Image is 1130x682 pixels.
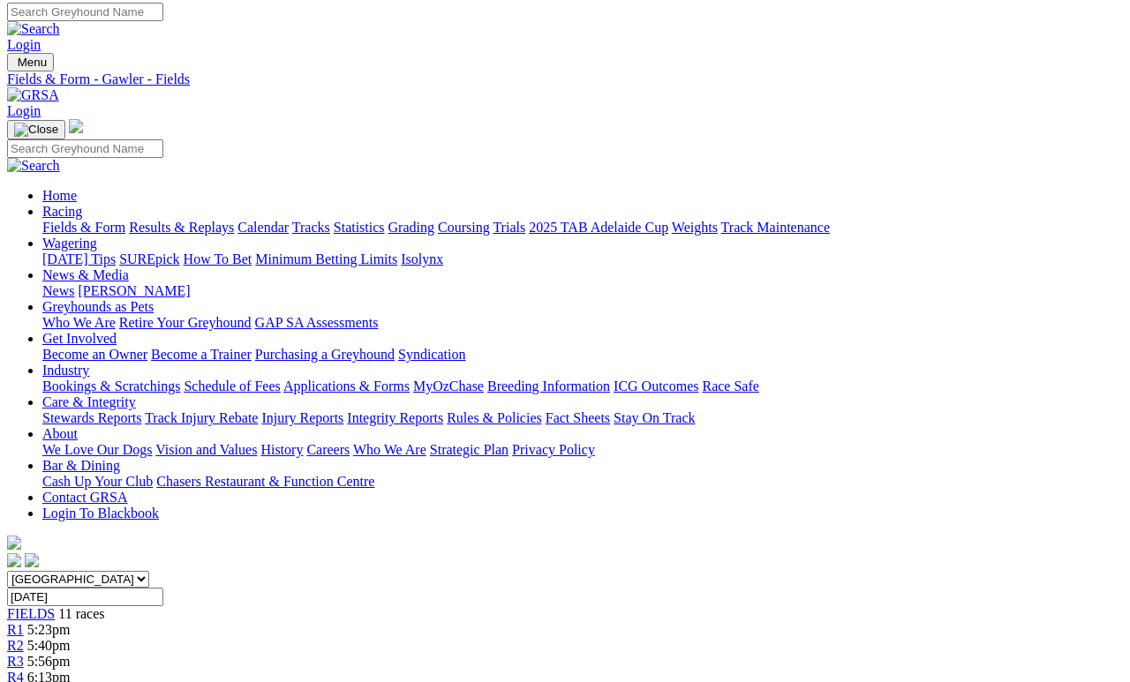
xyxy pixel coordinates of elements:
a: MyOzChase [413,378,484,393]
button: Toggle navigation [7,53,54,71]
a: FIELDS [7,606,55,621]
img: Search [7,158,60,174]
a: Results & Replays [129,220,234,235]
a: GAP SA Assessments [255,315,379,330]
a: Statistics [334,220,385,235]
a: Bar & Dining [42,458,120,473]
a: Bookings & Scratchings [42,378,180,393]
a: Coursing [438,220,490,235]
a: [DATE] Tips [42,251,116,266]
a: Become an Owner [42,347,147,362]
a: Stay On Track [614,410,695,425]
a: Login To Blackbook [42,506,159,521]
a: Industry [42,363,89,378]
a: ICG Outcomes [614,378,698,393]
a: Cash Up Your Club [42,474,153,489]
a: Racing [42,204,82,219]
a: Chasers Restaurant & Function Centre [156,474,374,489]
input: Search [7,3,163,21]
a: Track Injury Rebate [145,410,258,425]
a: We Love Our Dogs [42,442,152,457]
a: Syndication [398,347,465,362]
a: Fields & Form - Gawler - Fields [7,71,1123,87]
a: Greyhounds as Pets [42,299,154,314]
div: Greyhounds as Pets [42,315,1123,331]
img: Close [14,123,58,137]
a: [PERSON_NAME] [78,283,190,298]
div: Care & Integrity [42,410,1123,426]
img: logo-grsa-white.png [69,119,83,133]
a: Applications & Forms [283,378,410,393]
a: News & Media [42,267,129,282]
a: Fields & Form [42,220,125,235]
a: Injury Reports [261,410,343,425]
a: Contact GRSA [42,490,127,505]
a: Retire Your Greyhound [119,315,252,330]
span: 11 races [58,606,104,621]
a: Become a Trainer [151,347,252,362]
input: Select date [7,588,163,606]
a: R3 [7,654,24,669]
a: R2 [7,638,24,653]
a: Strategic Plan [430,442,508,457]
span: 5:23pm [27,622,71,637]
div: Get Involved [42,347,1123,363]
a: Privacy Policy [512,442,595,457]
div: Bar & Dining [42,474,1123,490]
a: Login [7,37,41,52]
button: Toggle navigation [7,120,65,139]
div: About [42,442,1123,458]
a: Trials [493,220,525,235]
a: Get Involved [42,331,117,346]
a: Stewards Reports [42,410,141,425]
a: Care & Integrity [42,394,136,409]
a: Grading [388,220,434,235]
a: Purchasing a Greyhound [255,347,395,362]
div: Wagering [42,251,1123,267]
div: Industry [42,378,1123,394]
a: History [260,442,303,457]
a: Isolynx [401,251,443,266]
img: facebook.svg [7,553,21,567]
a: News [42,283,74,298]
a: Careers [306,442,350,457]
div: Racing [42,220,1123,236]
a: Tracks [292,220,330,235]
a: Integrity Reports [347,410,443,425]
a: Weights [672,220,718,235]
a: Track Maintenance [721,220,830,235]
a: Login [7,103,41,118]
a: Breeding Information [487,378,610,393]
a: R1 [7,622,24,637]
a: Schedule of Fees [184,378,280,393]
span: Menu [18,56,47,69]
div: News & Media [42,283,1123,299]
a: Calendar [237,220,289,235]
span: 5:40pm [27,638,71,653]
input: Search [7,139,163,158]
a: Minimum Betting Limits [255,251,397,266]
a: Fact Sheets [546,410,610,425]
span: 5:56pm [27,654,71,669]
a: SUREpick [119,251,179,266]
a: Wagering [42,236,97,251]
a: Rules & Policies [447,410,542,425]
a: 2025 TAB Adelaide Cup [529,220,668,235]
a: Vision and Values [155,442,257,457]
a: Race Safe [702,378,758,393]
a: How To Bet [184,251,252,266]
img: logo-grsa-white.png [7,536,21,550]
img: twitter.svg [25,553,39,567]
img: Search [7,21,60,37]
img: GRSA [7,87,59,103]
a: Home [42,188,77,203]
a: About [42,426,78,441]
a: Who We Are [353,442,426,457]
a: Who We Are [42,315,116,330]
